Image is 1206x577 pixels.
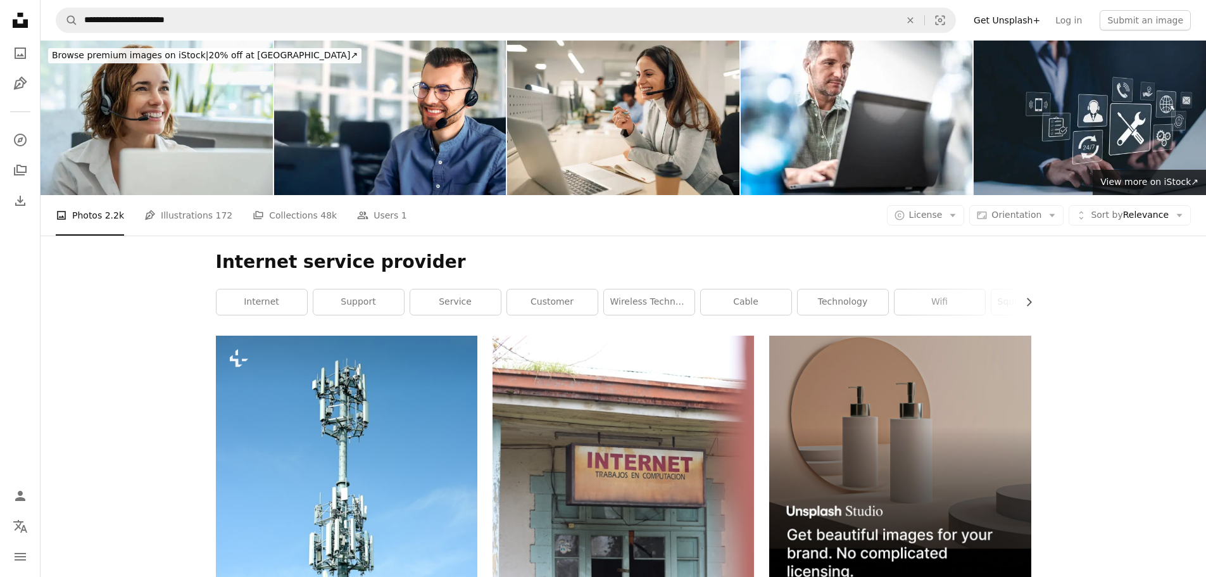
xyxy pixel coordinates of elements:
[991,210,1041,220] span: Orientation
[8,483,33,509] a: Log in / Sign up
[56,8,956,33] form: Find visuals sitewide
[52,50,358,60] span: 20% off at [GEOGRAPHIC_DATA] ↗
[507,41,739,195] img: Caucasian business woman with headset working on a laptop in a call center
[493,526,754,538] a: Old, broken door reads "internet" and "trabajos en computación".
[8,514,33,539] button: Language
[1048,10,1090,30] a: Log in
[41,41,369,71] a: Browse premium images on iStock|20% off at [GEOGRAPHIC_DATA]↗
[8,158,33,183] a: Collections
[991,289,1082,315] a: square - composition
[966,10,1048,30] a: Get Unsplash+
[604,289,694,315] a: wireless technology
[357,195,407,236] a: Users 1
[925,8,955,32] button: Visual search
[8,41,33,66] a: Photos
[1093,170,1206,195] a: View more on iStock↗
[741,41,973,195] img: Man in earphones working on laptop
[217,289,307,315] a: internet
[1100,177,1198,187] span: View more on iStock ↗
[896,8,924,32] button: Clear
[1069,205,1191,225] button: Sort byRelevance
[507,289,598,315] a: customer
[1091,210,1122,220] span: Sort by
[8,71,33,96] a: Illustrations
[969,205,1064,225] button: Orientation
[52,50,208,60] span: Browse premium images on iStock |
[313,289,404,315] a: support
[274,41,506,195] img: A call center worker sitting at a laptop in the office.
[216,208,233,222] span: 172
[8,544,33,569] button: Menu
[253,195,337,236] a: Collections 48k
[974,41,1206,195] img: Technical support and customer service concept. Digital icon representing technical support, cust...
[798,289,888,315] a: technology
[41,41,273,195] img: Customer service representative wearing headset in the office
[909,210,943,220] span: License
[144,195,232,236] a: Illustrations 172
[216,461,477,472] a: a very tall tower with many cell phones on it
[1017,289,1031,315] button: scroll list to the right
[701,289,791,315] a: cable
[410,289,501,315] a: service
[216,251,1031,274] h1: Internet service provider
[1091,209,1169,222] span: Relevance
[1100,10,1191,30] button: Submit an image
[887,205,965,225] button: License
[8,188,33,213] a: Download History
[8,127,33,153] a: Explore
[401,208,407,222] span: 1
[8,8,33,35] a: Home — Unsplash
[320,208,337,222] span: 48k
[895,289,985,315] a: wifi
[56,8,78,32] button: Search Unsplash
